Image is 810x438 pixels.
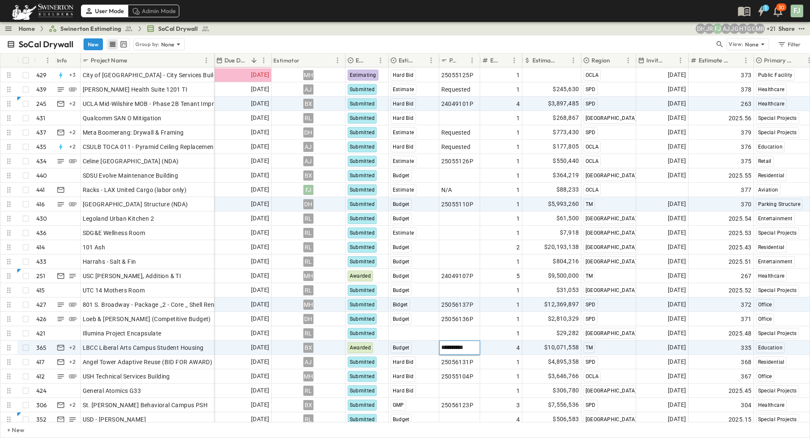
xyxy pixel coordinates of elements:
div: Haaris Tahmas (haaris.tahmas@swinerton.com) [738,24,748,34]
span: Submitted [350,173,375,178]
span: Entertainment [758,216,793,222]
span: 1 [516,300,520,309]
button: Menu [43,55,53,65]
p: Estimate Type [399,56,415,65]
span: N/A [441,186,452,194]
span: [DATE] [251,314,269,324]
span: Submitted [350,287,375,293]
span: Meta Boomerang: Drywall & Framing [83,128,184,137]
span: $2,810,329 [548,314,579,324]
div: AJ [303,156,313,166]
span: $61,500 [556,214,579,223]
span: Submitted [350,144,375,150]
div: Share [778,24,795,33]
button: Menu [741,55,751,65]
span: [DATE] [668,214,686,223]
span: 2025.51 [729,257,752,266]
span: 1 [516,200,520,208]
div: Gerrad Gerber (gerrad.gerber@swinerton.com) [746,24,756,34]
button: test [796,24,807,34]
span: Submitted [350,87,375,92]
nav: breadcrumbs [19,24,215,33]
div: AJ [303,84,313,95]
span: 25055126P [441,157,474,165]
button: Sort [417,56,426,65]
span: [DATE] [668,314,686,324]
p: Estimate Status [356,56,364,65]
button: kanban view [118,39,129,49]
p: None [161,40,175,49]
div: MH [303,271,313,281]
div: MH [303,300,313,310]
span: 2 [516,243,520,251]
span: $804,216 [553,257,579,266]
button: Menu [259,55,269,65]
div: + 2 [67,99,78,109]
span: 1 [516,114,520,122]
span: 2025.56 [729,114,752,122]
span: UCLA Mid-Wilshire MOB - Phase 2B Tenant Improvements Floors 1-3 100% SD Budget [83,100,317,108]
span: [DATE] [668,70,686,80]
div: RL [303,257,313,267]
span: Qualcomm SAN O Mitigation [83,114,162,122]
span: Racks - LAX United Cargo (labor only) [83,186,187,194]
span: Budget [393,259,410,265]
span: Submitted [350,230,375,236]
span: 2025.55 [729,171,752,180]
p: View: [729,40,743,49]
span: 1 [516,171,520,180]
span: [DATE] [251,99,269,108]
span: [DATE] [251,300,269,309]
button: Menu [426,55,436,65]
span: [DATE] [668,127,686,137]
span: [DATE] [668,300,686,309]
span: Budget [393,173,410,178]
div: Daryll Hayward (daryll.hayward@swinerton.com) [696,24,706,34]
span: Loeb & [PERSON_NAME] (Competitive Budget) [83,315,211,323]
span: 1 [516,229,520,237]
span: [GEOGRAPHIC_DATA] [586,230,637,236]
div: Francisco J. Sanchez (frsanchez@swinerton.com) [713,24,723,34]
span: Estimate [393,230,414,236]
span: [DATE] [251,199,269,209]
span: Retail [758,158,772,164]
div: RL [303,113,313,123]
span: 373 [741,71,751,79]
div: + 2 [67,127,78,138]
span: Budget [393,216,410,222]
span: Submitted [350,216,375,222]
span: Special Projects [758,115,797,121]
span: [DATE] [251,271,269,281]
button: New [84,38,103,50]
div: RL [303,228,313,238]
span: 376 [741,143,751,151]
a: SoCal Drywall [146,24,210,33]
p: Estimate Round [490,56,498,65]
span: SPD [586,130,596,135]
span: [DATE] [668,199,686,209]
span: 377 [741,186,751,194]
span: [PERSON_NAME] Health Suite 1201 TI [83,85,188,94]
div: table view [106,38,130,51]
p: Project Name [91,56,127,65]
div: Joshua Russell (joshua.russell@swinerton.com) [704,24,714,34]
span: Swinerton Estimating [60,24,121,33]
span: Submitted [350,158,375,164]
span: Hard Bid [393,144,414,150]
p: 251 [36,272,46,280]
span: Submitted [350,259,375,265]
span: SDSU Evolve Maintenance Building [83,171,178,180]
span: [GEOGRAPHIC_DATA] [586,173,637,178]
span: 24049107P [441,272,474,280]
span: $12,369,897 [544,300,579,309]
div: Anthony Jimenez (anthony.jimenez@swinerton.com) [721,24,731,34]
span: Submitted [350,201,375,207]
div: User Mode [81,5,128,17]
span: [DATE] [251,185,269,195]
button: Menu [332,55,343,65]
span: $9,500,000 [548,271,579,281]
p: 434 [36,157,47,165]
span: 2025.54 [729,214,752,223]
div: Info [55,54,81,67]
span: [DATE] [668,257,686,266]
